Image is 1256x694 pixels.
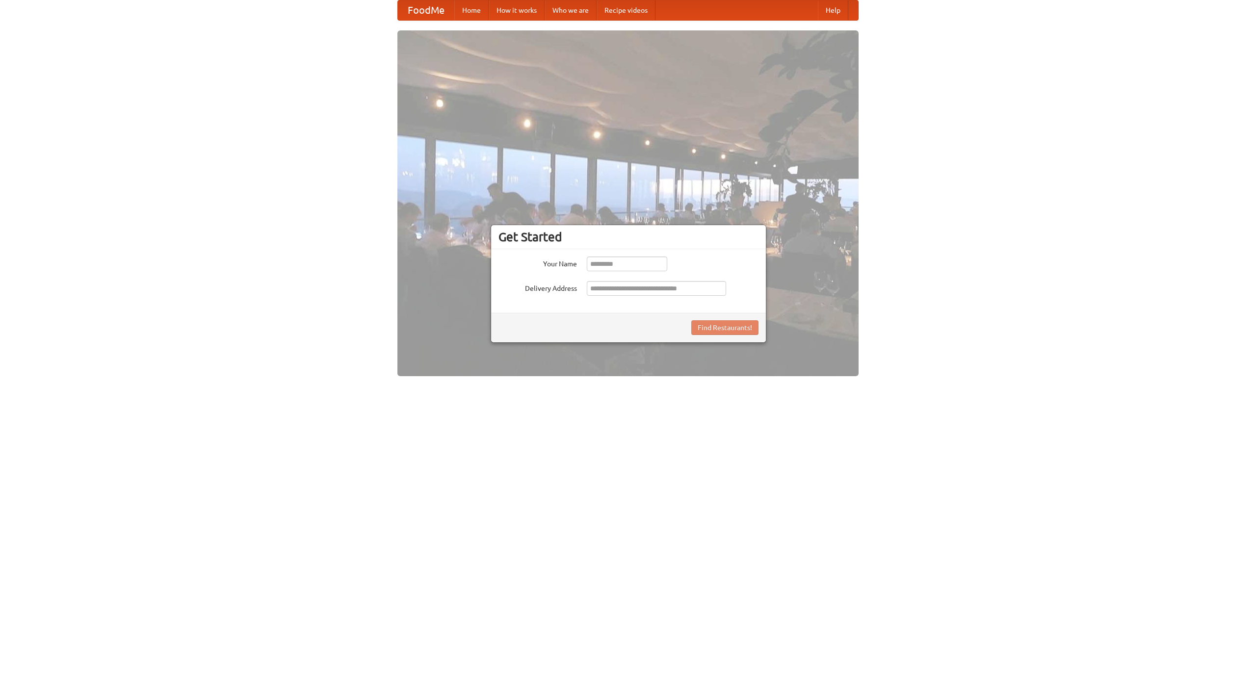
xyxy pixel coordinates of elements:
label: Delivery Address [498,281,577,293]
h3: Get Started [498,230,759,244]
a: How it works [489,0,545,20]
a: Home [454,0,489,20]
label: Your Name [498,257,577,269]
a: Help [818,0,848,20]
a: Recipe videos [597,0,655,20]
a: FoodMe [398,0,454,20]
button: Find Restaurants! [691,320,759,335]
a: Who we are [545,0,597,20]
